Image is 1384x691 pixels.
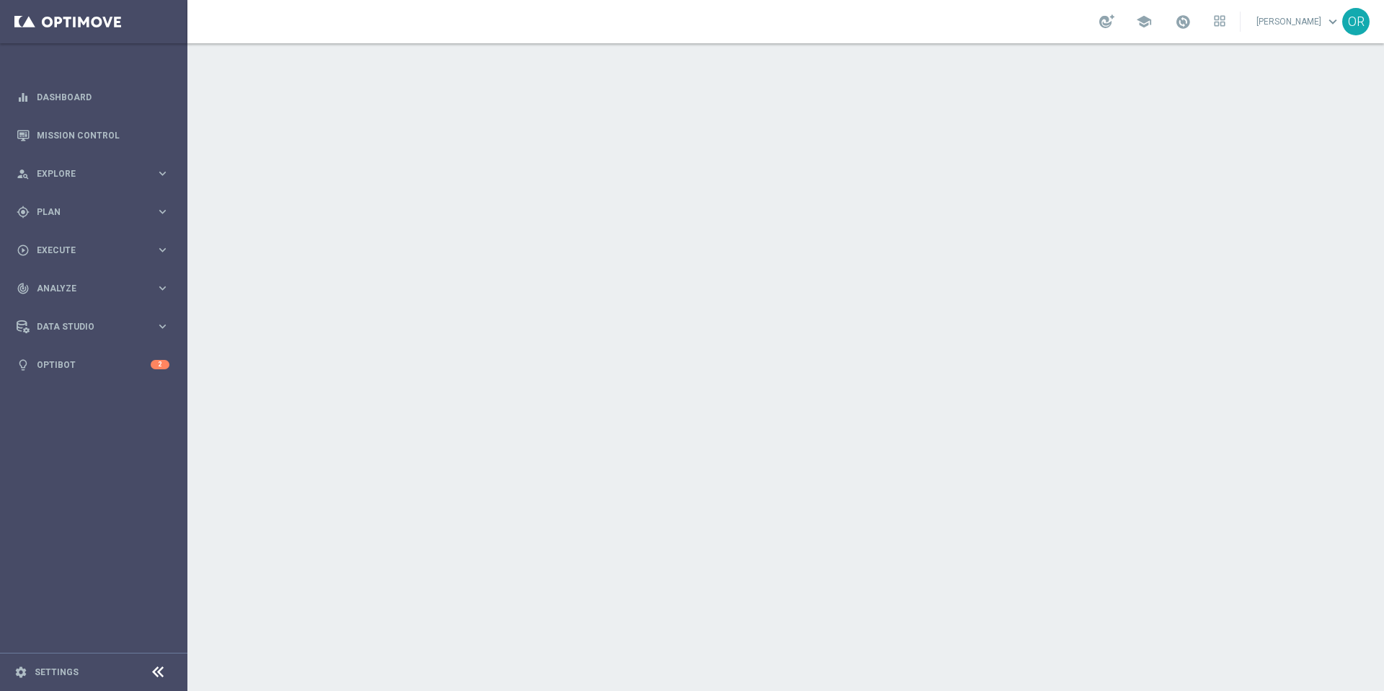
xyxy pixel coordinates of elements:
[16,321,170,333] button: Data Studio keyboard_arrow_right
[1255,11,1342,32] a: [PERSON_NAME]keyboard_arrow_down
[37,208,156,216] span: Plan
[17,244,30,257] i: play_circle_outline
[37,322,156,331] span: Data Studio
[1325,14,1341,30] span: keyboard_arrow_down
[37,345,151,384] a: Optibot
[37,284,156,293] span: Analyze
[17,358,30,371] i: lightbulb
[17,91,30,104] i: equalizer
[1342,8,1370,35] div: OR
[1136,14,1152,30] span: school
[17,167,156,180] div: Explore
[16,245,170,256] button: play_circle_outline Execute keyboard_arrow_right
[37,170,156,178] span: Explore
[156,281,169,295] i: keyboard_arrow_right
[37,116,169,154] a: Mission Control
[37,246,156,255] span: Execute
[17,116,169,154] div: Mission Control
[17,206,30,219] i: gps_fixed
[17,320,156,333] div: Data Studio
[156,243,169,257] i: keyboard_arrow_right
[14,666,27,679] i: settings
[16,359,170,371] button: lightbulb Optibot 2
[17,167,30,180] i: person_search
[17,282,156,295] div: Analyze
[17,282,30,295] i: track_changes
[17,345,169,384] div: Optibot
[37,78,169,116] a: Dashboard
[16,168,170,180] button: person_search Explore keyboard_arrow_right
[16,283,170,294] button: track_changes Analyze keyboard_arrow_right
[16,206,170,218] button: gps_fixed Plan keyboard_arrow_right
[35,668,79,677] a: Settings
[17,206,156,219] div: Plan
[156,167,169,180] i: keyboard_arrow_right
[17,78,169,116] div: Dashboard
[151,360,169,369] div: 2
[16,130,170,141] button: Mission Control
[156,205,169,219] i: keyboard_arrow_right
[16,92,170,103] button: equalizer Dashboard
[156,320,169,333] i: keyboard_arrow_right
[17,244,156,257] div: Execute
